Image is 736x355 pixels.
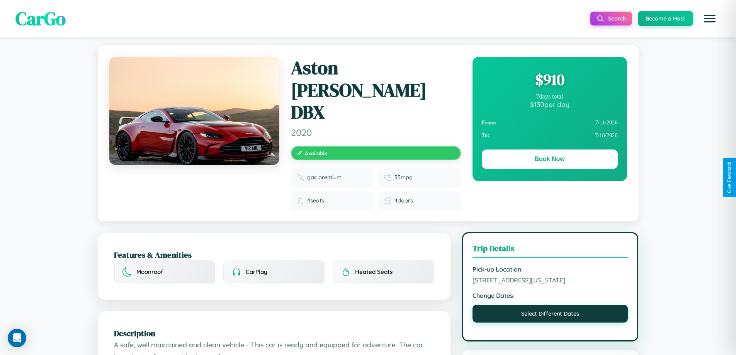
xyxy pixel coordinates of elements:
[305,150,328,156] span: Available
[482,69,618,90] div: $ 910
[608,15,626,22] span: Search
[296,173,304,181] img: Fuel type
[482,116,618,129] div: 7 / 11 / 2026
[482,149,618,169] button: Book Now
[394,174,413,181] span: 35 mpg
[638,11,693,26] button: Become a Host
[296,197,304,204] img: Seats
[109,57,279,165] img: Aston Martin DBX 2020
[114,328,434,339] h2: Description
[291,127,461,138] span: 2020
[473,243,628,258] h3: Trip Details
[473,305,628,323] button: Select Different Dates
[473,292,628,299] strong: Change Dates:
[473,265,628,273] strong: Pick-up Location:
[114,249,434,260] h2: Features & Amenities
[727,162,732,193] div: Give Feedback
[473,276,628,284] span: [STREET_ADDRESS][US_STATE]
[482,93,618,100] div: 7 days total
[699,8,721,29] button: Open menu
[482,119,497,126] strong: From:
[136,268,163,275] span: Moonroof
[246,268,267,275] span: CarPlay
[482,129,618,142] div: 7 / 18 / 2026
[8,329,26,347] div: Open Intercom Messenger
[384,197,391,204] img: Doors
[590,12,632,25] button: Search
[307,197,324,204] span: 4 seats
[291,57,461,124] h1: Aston [PERSON_NAME] DBX
[307,174,342,181] span: gas premium
[15,6,66,31] span: CarGo
[482,132,490,139] strong: To:
[482,100,618,109] div: $ 130 per day
[394,197,413,204] span: 4 doors
[355,268,393,275] span: Heated Seats
[384,173,391,181] img: Fuel efficiency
